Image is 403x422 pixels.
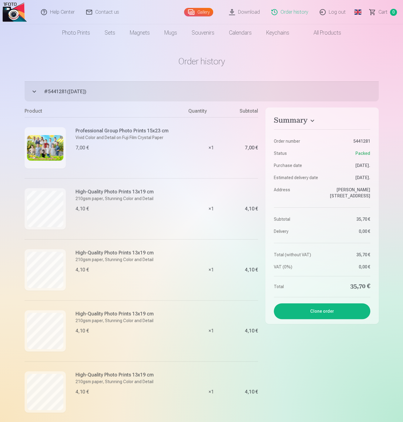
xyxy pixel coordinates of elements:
a: Gallery [184,8,213,16]
div: 7,00 € [245,146,258,150]
div: Subtotal [234,107,258,117]
a: Magnets [123,24,157,41]
dd: [DATE]. [325,162,370,168]
dd: 35,70 € [325,252,370,258]
p: 210gsm paper, Stunning Color and Detail [76,196,154,202]
h6: High-Quality Photo Prints 13x19 cm [76,188,154,196]
a: Mugs [157,24,184,41]
img: /zh3 [2,2,27,22]
div: 4,10 € [76,388,89,396]
dd: 35,70 € [325,282,370,291]
div: 7,00 € [76,144,89,151]
dt: Purchase date [274,162,319,168]
a: Photo prints [55,24,97,41]
h1: Order history [25,56,379,67]
button: Summary [274,116,370,127]
div: 4,10 € [76,266,89,274]
div: × 1 [188,300,234,361]
h6: High-Quality Photo Prints 13x19 cm [76,310,154,318]
dt: Total (without VAT) [274,252,319,258]
a: Sets [97,24,123,41]
dd: 0,00 € [325,264,370,270]
a: Keychains [259,24,297,41]
dt: Total [274,282,319,291]
p: Vivid Color and Detail on Fuji Film Crystal Paper [76,134,169,141]
p: 210gsm paper, Stunning Color and Detail [76,379,154,385]
a: Souvenirs [184,24,222,41]
dd: 5441281 [325,138,370,144]
dd: 0,00 € [325,228,370,234]
div: 4,10 € [245,207,258,211]
span: # 5441281 ( [DATE] ) [44,88,379,95]
div: Quantity [188,107,234,117]
div: 4,10 € [245,268,258,272]
div: 4,10 € [245,390,258,394]
div: 4,10 € [245,329,258,333]
p: 210gsm paper, Stunning Color and Detail [76,318,154,324]
p: 210gsm paper, Stunning Color and Detail [76,257,154,263]
dd: 35,70 € [325,216,370,222]
h6: High-Quality Photo Prints 13x19 cm [76,371,154,379]
dt: Delivery [274,228,319,234]
dt: Order number [274,138,319,144]
dt: Address [274,187,319,199]
a: All products [297,24,348,41]
dt: VAT (0%) [274,264,319,270]
h6: High-Quality Photo Prints 13x19 cm [76,249,154,257]
div: × 1 [188,117,234,178]
dd: [DATE]. [325,175,370,181]
dt: Subtotal [274,216,319,222]
div: × 1 [188,239,234,300]
dt: Status [274,150,319,156]
button: Clone order [274,303,370,319]
h6: Professional Group Photo Prints 15x23 cm [76,127,169,134]
div: Product [25,107,189,117]
div: × 1 [188,178,234,239]
dd: [PERSON_NAME][STREET_ADDRESS] [325,187,370,199]
div: 4,10 € [76,205,89,213]
span: Packed [355,150,370,156]
button: #5441281([DATE]) [25,81,379,101]
span: Сart [378,9,388,16]
div: 4,10 € [76,327,89,335]
dt: Estimated delivery date [274,175,319,181]
span: 0 [390,9,397,16]
a: Calendars [222,24,259,41]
